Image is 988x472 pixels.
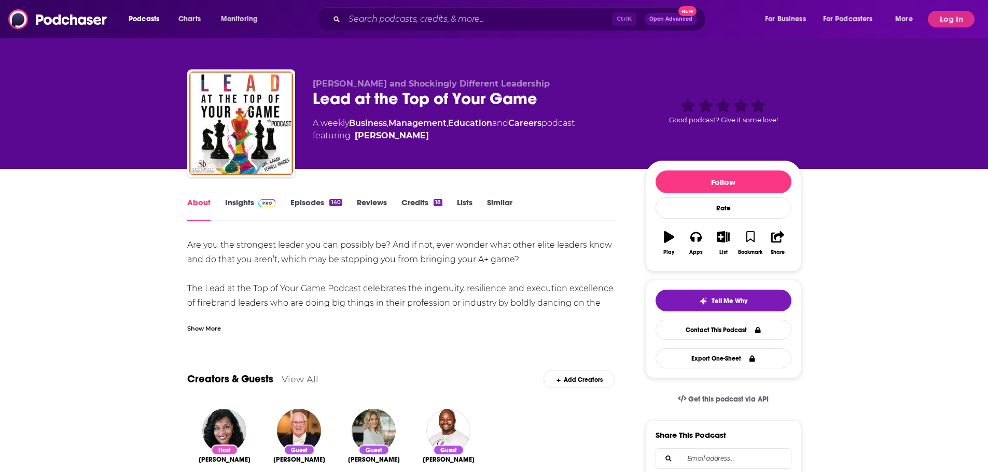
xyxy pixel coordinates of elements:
[823,12,873,26] span: For Podcasters
[663,249,674,255] div: Play
[656,290,791,311] button: tell me why sparkleTell Me Why
[329,199,342,206] div: 140
[656,170,791,193] button: Follow
[508,118,541,128] a: Careers
[670,387,777,412] a: Get this podcast via API
[290,197,342,221] a: Episodes140
[688,395,769,404] span: Get this podcast via API
[699,297,707,305] img: tell me why sparkle
[348,455,400,464] a: Pam Nemec
[121,11,173,27] button: open menu
[928,11,975,27] button: Log In
[221,12,258,26] span: Monitoring
[447,118,448,128] span: ,
[401,197,442,221] a: Credits18
[273,455,325,464] a: Terry Rich
[187,373,273,385] a: Creators & Guests
[258,199,276,207] img: Podchaser Pro
[129,12,159,26] span: Podcasts
[738,249,762,255] div: Bookmark
[895,12,913,26] span: More
[211,445,238,455] div: Host
[433,445,464,455] div: Guest
[457,197,472,221] a: Lists
[434,199,442,206] div: 18
[649,17,692,22] span: Open Advanced
[214,11,271,27] button: open menu
[656,448,791,469] div: Search followers
[758,11,819,27] button: open menu
[764,224,791,262] button: Share
[273,455,325,464] span: [PERSON_NAME]
[388,118,447,128] a: Management
[656,430,726,440] h3: Share This Podcast
[656,348,791,368] button: Export One-Sheet
[313,117,575,142] div: A weekly podcast
[352,409,396,453] img: Pam Nemec
[669,116,778,124] span: Good podcast? Give it some love!
[448,118,492,128] a: Education
[492,118,508,128] span: and
[199,455,251,464] span: [PERSON_NAME]
[202,409,246,453] img: Karan Ferrell Rhodes
[189,71,293,175] img: Lead at the Top of Your Game
[646,79,801,143] div: Good podcast? Give it some love!
[709,224,736,262] button: List
[426,409,470,453] img: Jevon Wooden
[358,445,389,455] div: Guest
[326,7,716,31] div: Search podcasts, credits, & more...
[387,118,388,128] span: ,
[357,197,387,221] a: Reviews
[284,445,315,455] div: Guest
[689,249,703,255] div: Apps
[423,455,475,464] span: [PERSON_NAME]
[678,6,697,16] span: New
[719,249,728,255] div: List
[656,320,791,340] a: Contact This Podcast
[313,79,550,89] span: [PERSON_NAME] and Shockingly Different Leadership
[344,11,612,27] input: Search podcasts, credits, & more...
[656,224,683,262] button: Play
[277,409,321,453] img: Terry Rich
[645,13,697,25] button: Open AdvancedNew
[765,12,806,26] span: For Business
[348,455,400,464] span: [PERSON_NAME]
[656,197,791,219] div: Rate
[282,374,318,384] a: View All
[313,130,575,142] span: featuring
[737,224,764,262] button: Bookmark
[225,197,276,221] a: InsightsPodchaser Pro
[349,118,387,128] a: Business
[544,370,615,388] div: Add Creators
[712,297,747,305] span: Tell Me Why
[487,197,512,221] a: Similar
[423,455,475,464] a: Jevon Wooden
[187,197,211,221] a: About
[355,130,429,142] a: Karan Ferrell Rhodes
[178,12,201,26] span: Charts
[199,455,251,464] a: Karan Ferrell Rhodes
[816,11,888,27] button: open menu
[683,224,709,262] button: Apps
[612,12,636,26] span: Ctrl K
[771,249,785,255] div: Share
[888,11,926,27] button: open menu
[664,449,783,468] input: Email address...
[8,9,108,29] img: Podchaser - Follow, Share and Rate Podcasts
[172,11,207,27] a: Charts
